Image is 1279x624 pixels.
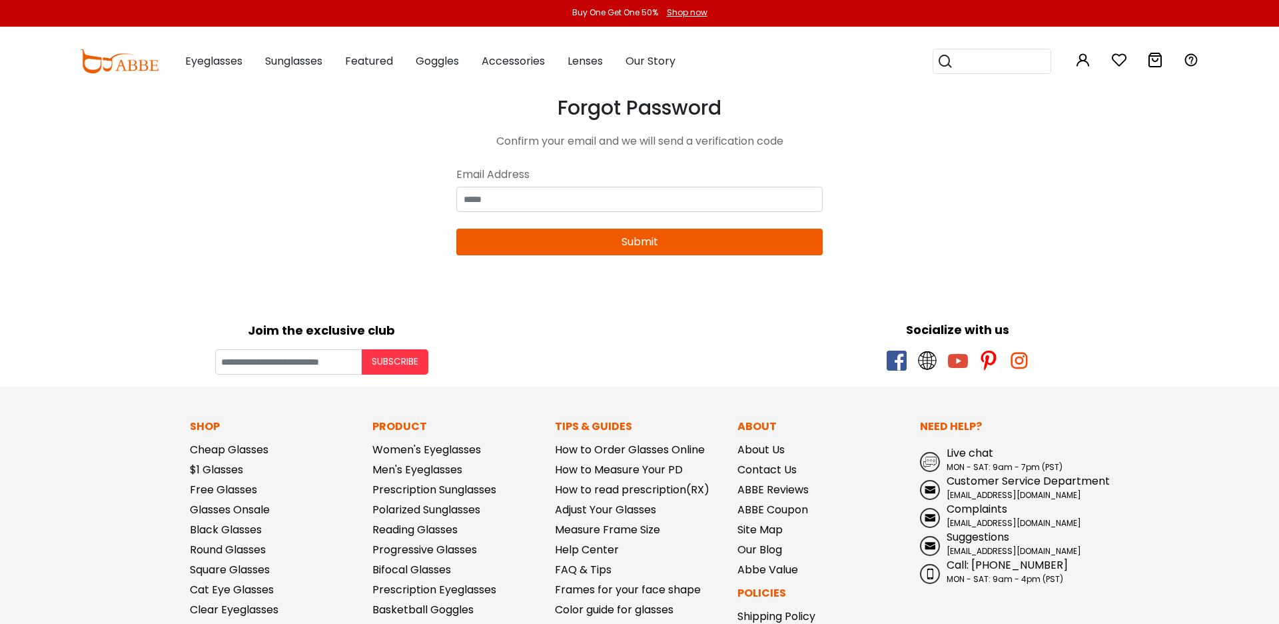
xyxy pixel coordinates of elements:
[190,419,359,435] p: Shop
[737,462,797,477] a: Contact Us
[372,522,458,537] a: Reading Glasses
[190,522,262,537] a: Black Glasses
[568,53,603,69] span: Lenses
[456,229,823,255] button: Submit
[555,502,656,517] a: Adjust Your Glasses
[646,321,1269,339] div: Socialize with us
[190,482,257,497] a: Free Glasses
[456,163,823,187] div: Email Address
[416,53,459,69] span: Goggles
[737,609,815,624] a: Shipping Policy
[737,585,907,601] p: Policies
[737,482,809,497] a: ABBE Reviews
[10,319,633,339] div: Joim the exclusive club
[947,489,1081,501] span: [EMAIL_ADDRESS][DOMAIN_NAME]
[372,602,474,617] a: Basketball Goggles
[1009,351,1029,371] span: instagram
[947,461,1063,473] span: MON - SAT: 9am - 7pm (PST)
[372,542,477,557] a: Progressive Glasses
[737,542,782,557] a: Our Blog
[190,442,268,457] a: Cheap Glasses
[737,419,907,435] p: About
[372,502,480,517] a: Polarized Sunglasses
[190,502,270,517] a: Glasses Onsale
[920,557,1089,585] a: Call: [PHONE_NUMBER] MON - SAT: 9am - 4pm (PST)
[917,351,937,371] span: twitter
[555,582,701,597] a: Frames for your face shape
[572,7,658,19] div: Buy One Get One 50%
[555,522,660,537] a: Measure Frame Size
[190,462,243,477] a: $1 Glasses
[372,562,451,577] a: Bifocal Glasses
[667,7,707,19] div: Shop now
[372,442,481,457] a: Women's Eyeglasses
[456,96,823,120] h3: Forgot Password
[482,53,545,69] span: Accessories
[362,349,428,375] button: Subscribe
[265,53,322,69] span: Sunglasses
[185,53,242,69] span: Eyeglasses
[190,602,278,617] a: Clear Eyeglasses
[456,133,823,149] div: Confirm your email and we will send a verification code
[947,445,993,461] span: Live chat
[215,349,362,375] input: Your email
[947,517,1081,529] span: [EMAIL_ADDRESS][DOMAIN_NAME]
[555,542,619,557] a: Help Center
[737,502,808,517] a: ABBE Coupon
[920,445,1089,473] a: Live chat MON - SAT: 9am - 7pm (PST)
[190,582,274,597] a: Cat Eye Glasses
[372,462,462,477] a: Men's Eyeglasses
[555,562,612,577] a: FAQ & Tips
[920,419,1089,435] p: Need Help?
[947,473,1110,489] span: Customer Service Department
[555,419,724,435] p: Tips & Guides
[372,419,542,435] p: Product
[737,562,798,577] a: Abbe Value
[887,351,907,371] span: facebook
[345,53,393,69] span: Featured
[372,582,496,597] a: Prescription Eyeglasses
[979,351,999,371] span: pinterest
[737,522,783,537] a: Site Map
[555,602,673,617] a: Color guide for glasses
[80,49,159,73] img: abbeglasses.com
[190,542,266,557] a: Round Glasses
[555,482,709,497] a: How to read prescription(RX)
[920,501,1089,529] a: Complaints [EMAIL_ADDRESS][DOMAIN_NAME]
[948,351,968,371] span: youtube
[947,545,1081,557] span: [EMAIL_ADDRESS][DOMAIN_NAME]
[737,442,785,457] a: About Us
[947,557,1068,573] span: Call: [PHONE_NUMBER]
[920,473,1089,501] a: Customer Service Department [EMAIL_ADDRESS][DOMAIN_NAME]
[660,7,707,18] a: Shop now
[947,529,1009,545] span: Suggestions
[555,442,705,457] a: How to Order Glasses Online
[947,501,1007,517] span: Complaints
[555,462,683,477] a: How to Measure Your PD
[190,562,270,577] a: Square Glasses
[372,482,496,497] a: Prescription Sunglasses
[626,53,675,69] span: Our Story
[947,573,1063,585] span: MON - SAT: 9am - 4pm (PST)
[920,529,1089,557] a: Suggestions [EMAIL_ADDRESS][DOMAIN_NAME]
